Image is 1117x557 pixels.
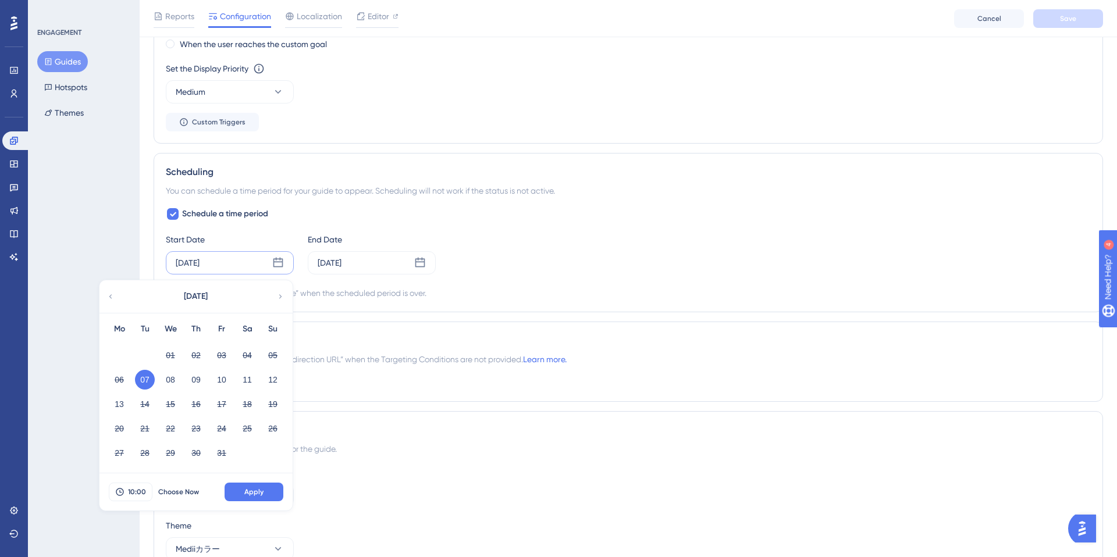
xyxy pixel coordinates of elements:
[161,419,180,438] button: 22
[161,345,180,365] button: 01
[182,207,268,221] span: Schedule a time period
[109,394,129,414] button: 13
[166,184,1091,198] div: You can schedule a time period for your guide to appear. Scheduling will not work if the status i...
[176,256,200,270] div: [DATE]
[166,442,1091,456] div: Choose the container and theme for the guide.
[234,322,260,336] div: Sa
[1033,9,1103,28] button: Save
[27,3,73,17] span: Need Help?
[1060,14,1076,23] span: Save
[109,443,129,463] button: 27
[180,37,327,51] label: When the user reaches the custom goal
[166,334,1091,348] div: Redirection
[109,419,129,438] button: 20
[209,322,234,336] div: Fr
[263,345,283,365] button: 05
[237,394,257,414] button: 18
[263,394,283,414] button: 19
[135,394,155,414] button: 14
[166,465,1091,479] div: Container
[318,256,341,270] div: [DATE]
[176,542,220,556] span: Mediiカラー
[166,80,294,103] button: Medium
[237,345,257,365] button: 04
[166,62,248,76] div: Set the Display Priority
[37,102,91,123] button: Themes
[212,394,232,414] button: 17
[308,233,436,247] div: End Date
[176,85,205,99] span: Medium
[220,9,271,23] span: Configuration
[212,419,232,438] button: 24
[184,290,208,304] span: [DATE]
[37,51,88,72] button: Guides
[954,9,1024,28] button: Cancel
[263,370,283,390] button: 12
[523,355,567,364] a: Learn more.
[977,14,1001,23] span: Cancel
[166,352,567,366] span: The browser will redirect to the “Redirection URL” when the Targeting Conditions are not provided.
[212,370,232,390] button: 10
[368,9,389,23] span: Editor
[212,443,232,463] button: 31
[186,419,206,438] button: 23
[166,423,1091,437] div: Advanced Settings
[237,419,257,438] button: 25
[161,394,180,414] button: 15
[260,322,286,336] div: Su
[166,519,1091,533] div: Theme
[263,419,283,438] button: 26
[187,286,426,300] div: Automatically set as “Inactive” when the scheduled period is over.
[186,370,206,390] button: 09
[109,370,129,390] button: 06
[166,113,259,131] button: Custom Triggers
[106,322,132,336] div: Mo
[297,9,342,23] span: Localization
[165,9,194,23] span: Reports
[135,443,155,463] button: 28
[132,322,158,336] div: Tu
[192,117,246,127] span: Custom Triggers
[128,487,146,497] span: 10:00
[237,370,257,390] button: 11
[135,419,155,438] button: 21
[186,394,206,414] button: 16
[161,370,180,390] button: 08
[212,345,232,365] button: 03
[158,322,183,336] div: We
[158,487,199,497] span: Choose Now
[183,322,209,336] div: Th
[161,443,180,463] button: 29
[225,483,283,501] button: Apply
[186,345,206,365] button: 02
[166,165,1091,179] div: Scheduling
[37,28,81,37] div: ENGAGEMENT
[186,443,206,463] button: 30
[109,483,152,501] button: 10:00
[1068,511,1103,546] iframe: UserGuiding AI Assistant Launcher
[137,285,254,308] button: [DATE]
[166,233,294,247] div: Start Date
[37,77,94,98] button: Hotspots
[152,483,205,501] button: Choose Now
[244,487,264,497] span: Apply
[135,370,155,390] button: 07
[81,6,84,15] div: 4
